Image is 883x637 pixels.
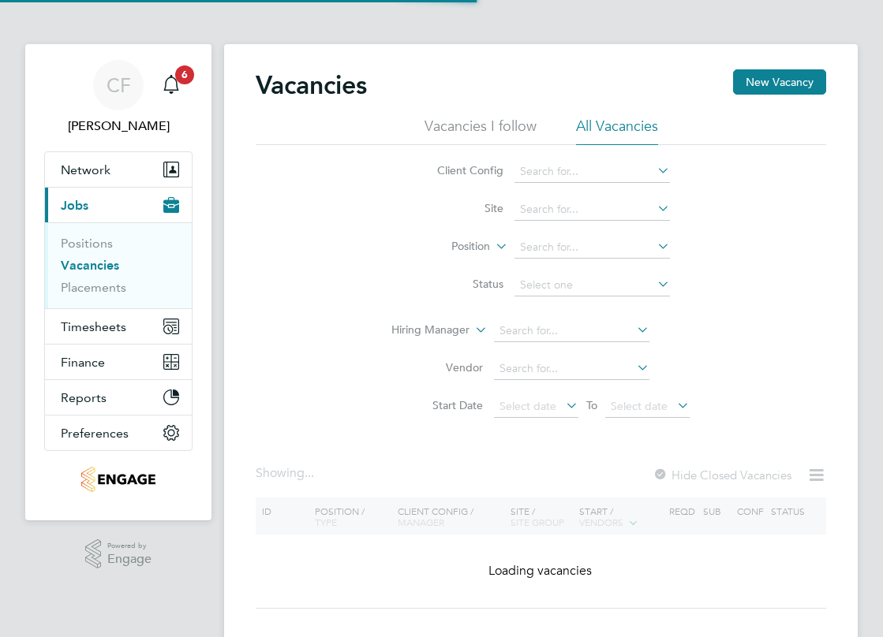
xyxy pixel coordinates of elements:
[107,75,131,95] span: CF
[45,415,192,450] button: Preferences
[61,355,105,370] span: Finance
[653,468,791,482] label: Hide Closed Vacancies
[45,309,192,344] button: Timesheets
[514,237,670,259] input: Search for...
[175,65,194,84] span: 6
[85,539,152,569] a: Powered byEngage
[61,426,129,441] span: Preferences
[45,152,192,187] button: Network
[61,390,107,405] span: Reports
[611,399,668,413] span: Select date
[44,117,193,136] span: Chris Feihn
[514,199,670,221] input: Search for...
[582,395,602,415] span: To
[392,360,483,374] label: Vendor
[413,163,503,177] label: Client Config
[499,399,556,413] span: Select date
[494,358,649,380] input: Search for...
[61,198,88,213] span: Jobs
[44,467,193,492] a: Go to home page
[514,161,670,183] input: Search for...
[61,280,126,295] a: Placements
[107,539,152,553] span: Powered by
[514,274,670,296] input: Select one
[392,398,483,412] label: Start Date
[61,258,119,273] a: Vacancies
[425,117,537,145] li: Vacancies I follow
[305,465,314,481] span: ...
[107,553,152,566] span: Engage
[25,44,211,520] nav: Main navigation
[413,277,503,291] label: Status
[155,60,187,110] a: 6
[494,320,649,342] input: Search for...
[379,322,470,338] label: Hiring Manager
[81,467,155,492] img: jambo-logo-retina.png
[733,69,826,95] button: New Vacancy
[61,319,126,334] span: Timesheets
[399,239,490,255] label: Position
[61,162,110,177] span: Network
[45,188,192,222] button: Jobs
[45,380,192,415] button: Reports
[256,69,367,101] h2: Vacancies
[45,222,192,308] div: Jobs
[45,345,192,379] button: Finance
[413,201,503,215] label: Site
[44,60,193,136] a: CF[PERSON_NAME]
[256,465,317,482] div: Showing
[576,117,658,145] li: All Vacancies
[61,236,113,251] a: Positions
